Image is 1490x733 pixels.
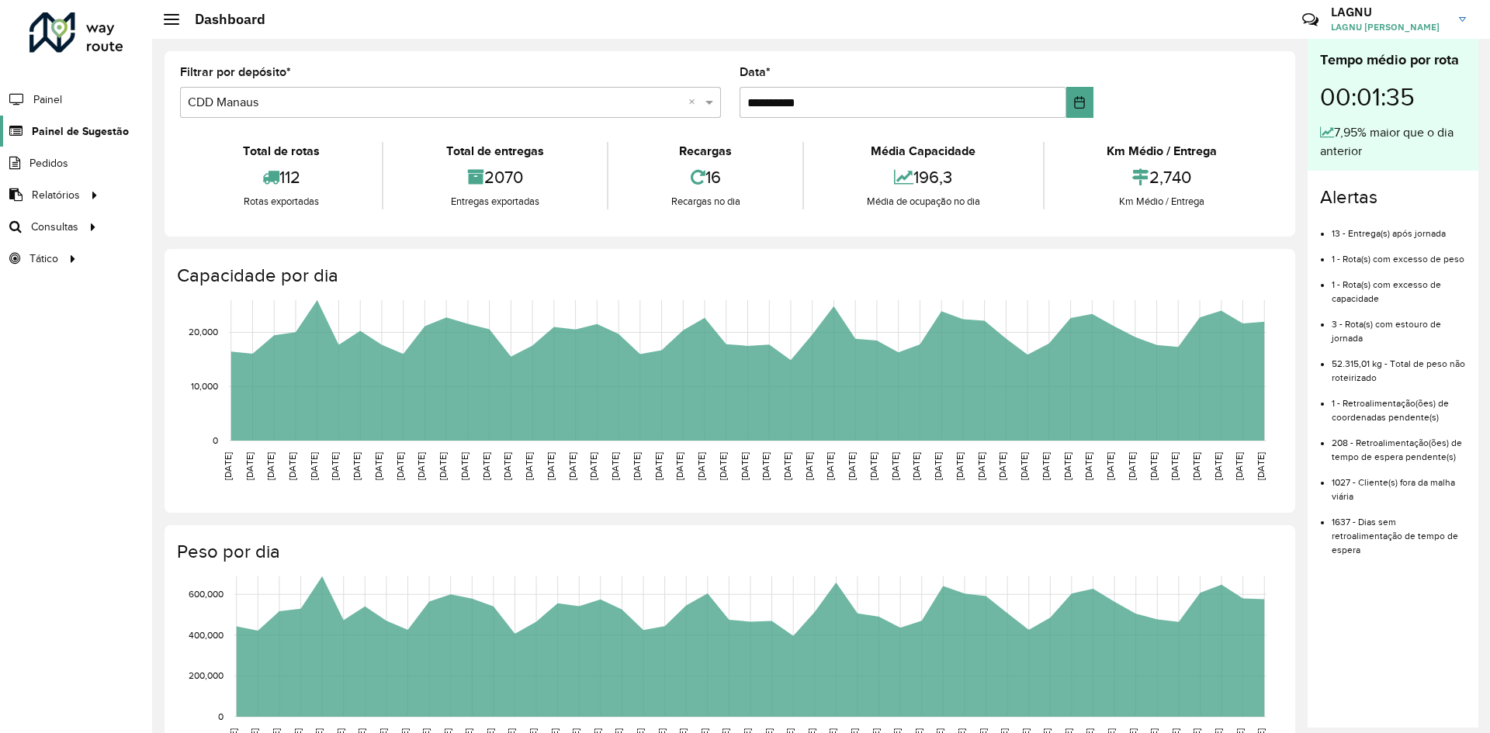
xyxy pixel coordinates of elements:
text: [DATE] [1169,452,1180,480]
text: [DATE] [740,452,750,480]
text: [DATE] [632,452,642,480]
span: Tático [29,251,58,267]
text: [DATE] [1062,452,1072,480]
div: 00:01:35 [1320,71,1466,123]
text: [DATE] [265,452,275,480]
text: [DATE] [653,452,664,480]
text: [DATE] [825,452,835,480]
text: 0 [218,711,223,721]
text: [DATE] [1041,452,1051,480]
text: [DATE] [955,452,965,480]
text: [DATE] [933,452,943,480]
text: [DATE] [546,452,556,480]
text: 20,000 [189,327,218,337]
text: [DATE] [287,452,297,480]
text: [DATE] [416,452,426,480]
text: [DATE] [223,452,233,480]
text: [DATE] [459,452,470,480]
text: [DATE] [395,452,405,480]
text: [DATE] [1213,452,1223,480]
span: Consultas [31,219,78,235]
h2: Dashboard [179,11,265,28]
text: [DATE] [352,452,362,480]
h4: Alertas [1320,186,1466,209]
a: Contato Rápido [1294,3,1327,36]
li: 208 - Retroalimentação(ões) de tempo de espera pendente(s) [1332,424,1466,464]
h4: Peso por dia [177,541,1280,563]
li: 1 - Rota(s) com excesso de capacidade [1332,266,1466,306]
text: [DATE] [373,452,383,480]
li: 3 - Rota(s) com estouro de jornada [1332,306,1466,345]
text: [DATE] [481,452,491,480]
label: Data [740,63,771,81]
div: Tempo médio por rota [1320,50,1466,71]
div: 16 [612,161,799,194]
text: 400,000 [189,630,223,640]
h3: LAGNU [1331,5,1447,19]
div: 2,740 [1048,161,1276,194]
text: 0 [213,435,218,445]
text: [DATE] [890,452,900,480]
li: 1 - Retroalimentação(ões) de coordenadas pendente(s) [1332,385,1466,424]
div: Média Capacidade [808,142,1038,161]
text: 600,000 [189,589,223,599]
span: Relatórios [32,187,80,203]
text: [DATE] [976,452,986,480]
div: Total de rotas [184,142,378,161]
text: [DATE] [696,452,706,480]
div: Recargas no dia [612,194,799,209]
text: [DATE] [1191,452,1201,480]
div: 196,3 [808,161,1038,194]
text: [DATE] [782,452,792,480]
text: [DATE] [1083,452,1093,480]
text: 10,000 [191,381,218,391]
span: Pedidos [29,155,68,171]
text: [DATE] [244,452,255,480]
span: Painel [33,92,62,108]
text: [DATE] [804,452,814,480]
text: [DATE] [524,452,534,480]
div: 2070 [387,161,602,194]
div: Rotas exportadas [184,194,378,209]
text: [DATE] [1256,452,1266,480]
text: [DATE] [1105,452,1115,480]
text: [DATE] [1234,452,1244,480]
li: 13 - Entrega(s) após jornada [1332,215,1466,240]
text: [DATE] [567,452,577,480]
text: [DATE] [674,452,684,480]
text: [DATE] [330,452,340,480]
li: 1637 - Dias sem retroalimentação de tempo de espera [1332,503,1466,557]
text: 200,000 [189,671,223,681]
text: [DATE] [911,452,921,480]
h4: Capacidade por dia [177,265,1280,287]
div: Recargas [612,142,799,161]
div: Entregas exportadas [387,194,602,209]
label: Filtrar por depósito [180,63,291,81]
div: Km Médio / Entrega [1048,194,1276,209]
text: [DATE] [718,452,728,480]
div: 112 [184,161,378,194]
text: [DATE] [868,452,878,480]
text: [DATE] [502,452,512,480]
li: 1027 - Cliente(s) fora da malha viária [1332,464,1466,503]
text: [DATE] [761,452,771,480]
li: 52.315,01 kg - Total de peso não roteirizado [1332,345,1466,385]
text: [DATE] [610,452,620,480]
div: Total de entregas [387,142,602,161]
span: LAGNU [PERSON_NAME] [1331,20,1447,34]
text: [DATE] [588,452,598,480]
text: [DATE] [847,452,857,480]
div: 7,95% maior que o dia anterior [1320,123,1466,161]
text: [DATE] [1149,452,1159,480]
text: [DATE] [309,452,319,480]
div: Média de ocupação no dia [808,194,1038,209]
text: [DATE] [997,452,1007,480]
li: 1 - Rota(s) com excesso de peso [1332,240,1466,266]
span: Painel de Sugestão [32,123,129,140]
text: [DATE] [438,452,448,480]
button: Choose Date [1066,87,1093,118]
text: [DATE] [1019,452,1029,480]
span: Clear all [688,93,702,112]
text: [DATE] [1127,452,1137,480]
div: Km Médio / Entrega [1048,142,1276,161]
